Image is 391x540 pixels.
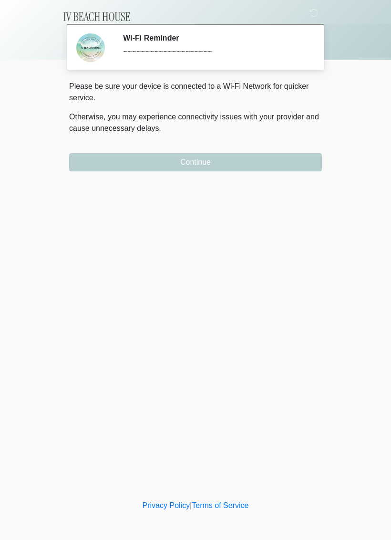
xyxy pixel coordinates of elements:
div: ~~~~~~~~~~~~~~~~~~~~ [123,46,308,58]
img: Agent Avatar [76,33,105,62]
p: Please be sure your device is connected to a Wi-Fi Network for quicker service. [69,81,322,104]
a: Privacy Policy [143,501,190,509]
span: . [159,124,161,132]
h2: Wi-Fi Reminder [123,33,308,42]
a: Terms of Service [192,501,248,509]
a: | [190,501,192,509]
img: IV Beach House Logo [60,7,134,26]
button: Continue [69,153,322,171]
p: Otherwise, you may experience connectivity issues with your provider and cause unnecessary delays [69,111,322,134]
